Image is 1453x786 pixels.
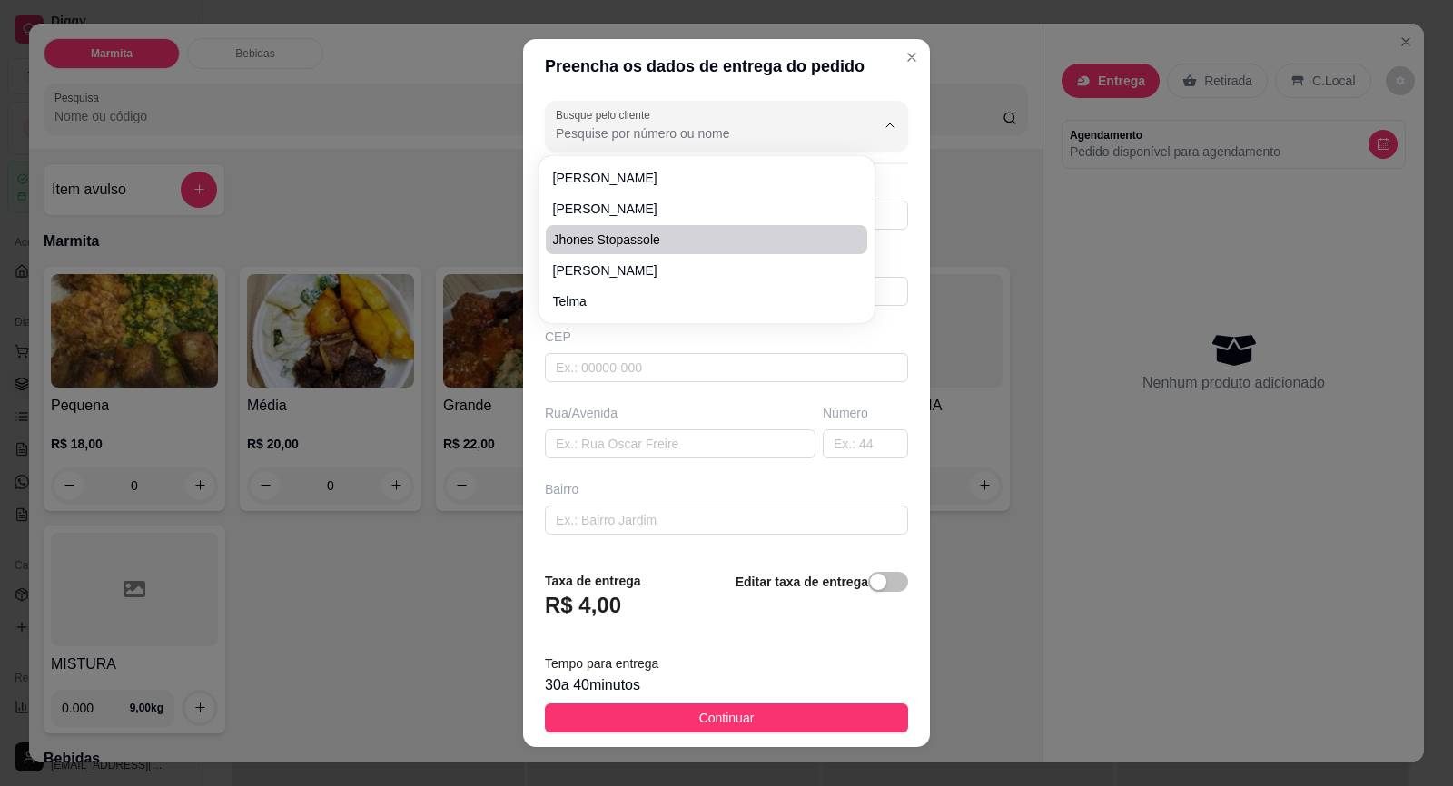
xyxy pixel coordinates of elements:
[897,43,926,72] button: Close
[542,160,871,319] div: Suggestions
[545,656,658,671] span: Tempo para entrega
[553,292,842,310] span: Telma
[823,429,908,458] input: Ex.: 44
[875,111,904,140] button: Show suggestions
[556,124,846,142] input: Busque pelo cliente
[553,231,842,249] span: Jhones Stopassole
[553,200,842,218] span: [PERSON_NAME]
[556,107,657,123] label: Busque pelo cliente
[553,169,842,187] span: [PERSON_NAME]
[545,506,908,535] input: Ex.: Bairro Jardim
[545,353,908,382] input: Ex.: 00000-000
[545,574,641,588] strong: Taxa de entrega
[736,575,868,589] strong: Editar taxa de entrega
[545,591,621,620] h3: R$ 4,00
[823,404,908,422] div: Número
[546,163,867,316] ul: Suggestions
[553,261,842,280] span: [PERSON_NAME]
[699,708,755,728] span: Continuar
[545,480,908,498] div: Bairro
[523,39,930,93] header: Preencha os dados de entrega do pedido
[545,674,908,696] div: 30 a 40 minutos
[545,328,908,346] div: CEP
[545,404,815,422] div: Rua/Avenida
[545,429,815,458] input: Ex.: Rua Oscar Freire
